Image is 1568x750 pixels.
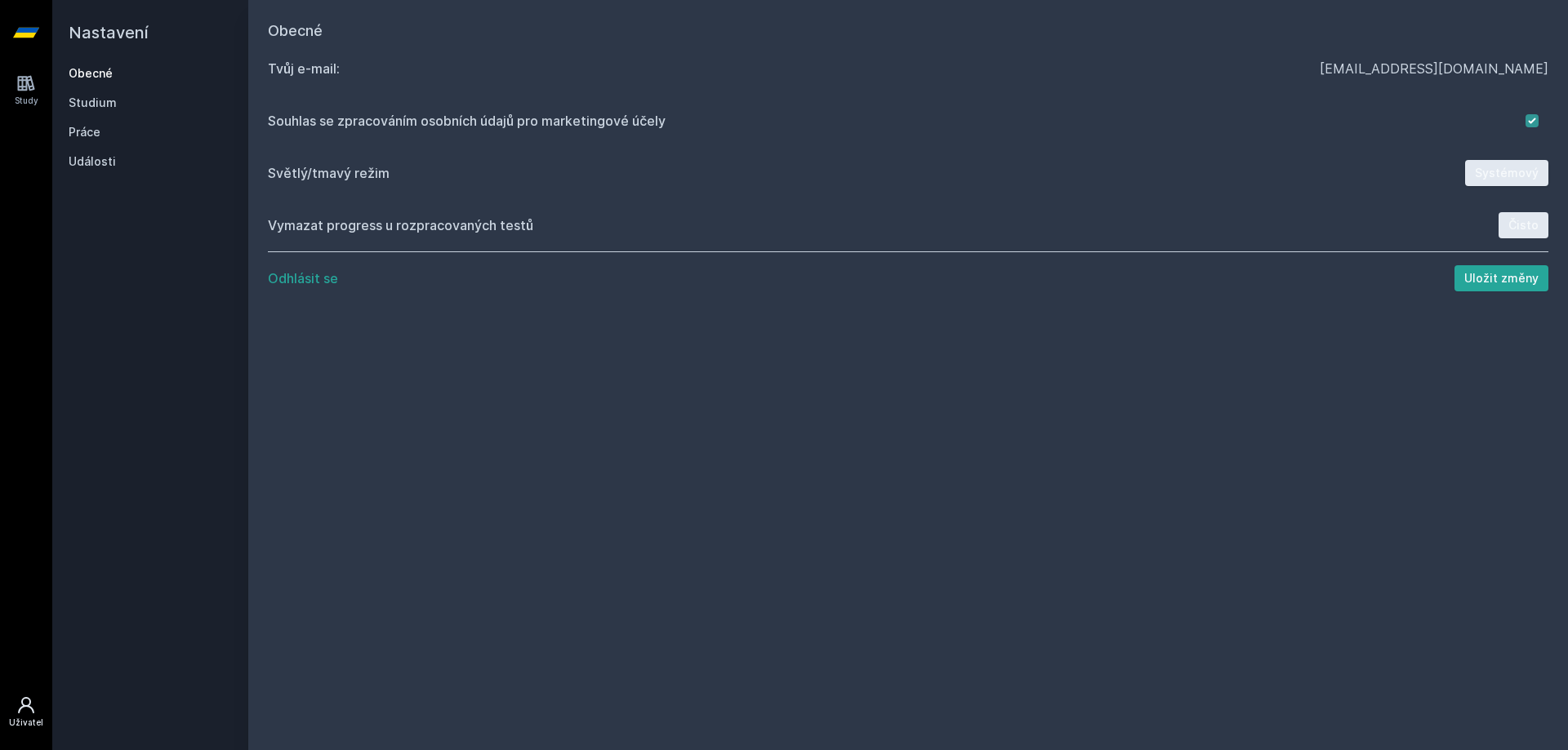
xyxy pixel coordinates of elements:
[1454,265,1548,291] button: Uložit změny
[1465,160,1548,186] button: Systémový
[268,163,1465,183] div: Světlý/tmavý režim
[3,65,49,115] a: Study
[69,95,232,111] a: Studium
[69,65,232,82] a: Obecné
[9,717,43,729] div: Uživatel
[15,95,38,107] div: Study
[1320,59,1548,78] div: [EMAIL_ADDRESS][DOMAIN_NAME]
[3,687,49,737] a: Uživatel
[268,215,1499,235] div: Vymazat progress u rozpracovaných testů
[268,268,338,288] button: Odhlásit se
[69,124,232,140] a: Práce
[1499,212,1548,238] button: Čisto
[69,153,232,170] a: Události
[268,111,1526,131] div: Souhlas se zpracováním osobních údajů pro marketingové účely
[268,20,1548,42] h1: Obecné
[268,59,1320,78] div: Tvůj e‑mail:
